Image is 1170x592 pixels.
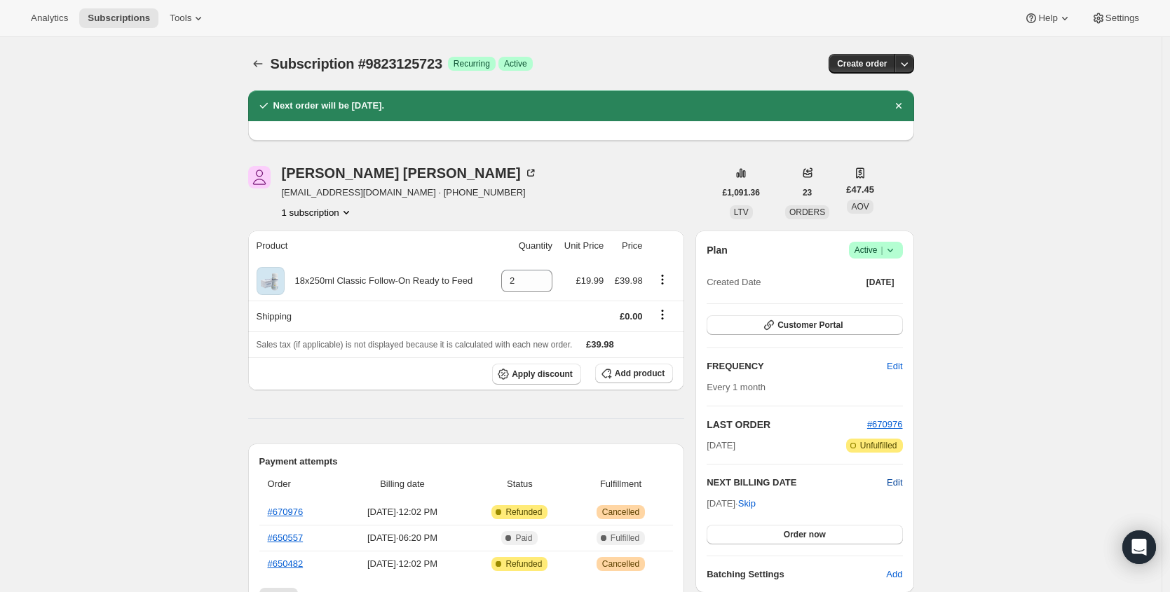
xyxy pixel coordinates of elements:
[829,54,895,74] button: Create order
[577,477,665,491] span: Fulfillment
[734,207,749,217] span: LTV
[707,275,761,289] span: Created Date
[707,525,902,544] button: Order now
[342,557,463,571] span: [DATE] · 12:02 PM
[846,183,874,197] span: £47.45
[257,267,285,295] img: product img
[723,187,760,198] span: £1,091.36
[707,382,766,392] span: Every 1 month
[880,245,883,256] span: |
[31,13,68,24] span: Analytics
[586,339,614,350] span: £39.98
[454,58,490,69] span: Recurring
[88,13,150,24] span: Subscriptions
[887,359,902,373] span: Edit
[271,56,442,71] span: Subscription #9823125723
[515,532,532,544] span: Paid
[889,96,909,116] button: Dismiss notification
[493,230,557,261] th: Quantity
[1083,8,1148,28] button: Settings
[285,274,473,288] div: 18x250ml Classic Follow-On Ready to Feed
[707,243,728,257] h2: Plan
[282,166,538,180] div: [PERSON_NAME] [PERSON_NAME]
[1016,8,1080,28] button: Help
[22,8,76,28] button: Analytics
[878,355,911,378] button: Edit
[714,183,768,202] button: £1,091.36
[248,230,494,261] th: Product
[651,272,674,287] button: Product actions
[505,507,542,518] span: Refunded
[707,567,886,581] h6: Batching Settings
[777,319,843,331] span: Customer Portal
[342,531,463,545] span: [DATE] · 06:20 PM
[557,230,608,261] th: Unit Price
[492,364,581,385] button: Apply discount
[602,507,639,518] span: Cancelled
[273,99,385,113] h2: Next order will be [DATE].
[512,369,573,380] span: Apply discount
[170,13,191,24] span: Tools
[615,275,643,286] span: £39.98
[282,205,353,219] button: Product actions
[866,277,894,288] span: [DATE]
[730,493,764,515] button: Skip
[867,419,903,429] a: #670976
[1038,13,1057,24] span: Help
[794,183,820,202] button: 23
[707,498,756,509] span: [DATE] ·
[707,359,887,373] h2: FREQUENCY
[837,58,887,69] span: Create order
[608,230,646,261] th: Price
[504,58,527,69] span: Active
[268,532,304,543] a: #650557
[282,186,538,200] span: [EMAIL_ADDRESS][DOMAIN_NAME] · [PHONE_NUMBER]
[611,532,639,544] span: Fulfilled
[248,54,268,74] button: Subscriptions
[257,340,573,350] span: Sales tax (if applicable) is not displayed because it is calculated with each new order.
[268,558,304,569] a: #650482
[887,476,902,490] button: Edit
[268,507,304,517] a: #670976
[602,558,639,570] span: Cancelled
[860,440,897,451] span: Unfulfilled
[259,469,339,500] th: Order
[707,439,735,453] span: [DATE]
[789,207,825,217] span: ORDERS
[867,418,903,432] button: #670976
[707,476,887,490] h2: NEXT BILLING DATE
[1122,530,1156,564] div: Open Intercom Messenger
[248,301,494,331] th: Shipping
[471,477,569,491] span: Status
[576,275,604,286] span: £19.99
[738,497,756,511] span: Skip
[248,166,271,188] span: Alexander Scott
[79,8,158,28] button: Subscriptions
[803,187,812,198] span: 23
[858,273,903,292] button: [DATE]
[342,477,463,491] span: Billing date
[620,311,643,322] span: £0.00
[886,567,902,581] span: Add
[851,202,869,212] span: AOV
[505,558,542,570] span: Refunded
[615,368,665,379] span: Add product
[878,563,911,586] button: Add
[342,505,463,519] span: [DATE] · 12:02 PM
[784,529,826,540] span: Order now
[707,315,902,335] button: Customer Portal
[259,455,674,469] h2: Payment attempts
[707,418,867,432] h2: LAST ORDER
[161,8,214,28] button: Tools
[595,364,673,383] button: Add product
[855,243,897,257] span: Active
[651,307,674,322] button: Shipping actions
[1106,13,1139,24] span: Settings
